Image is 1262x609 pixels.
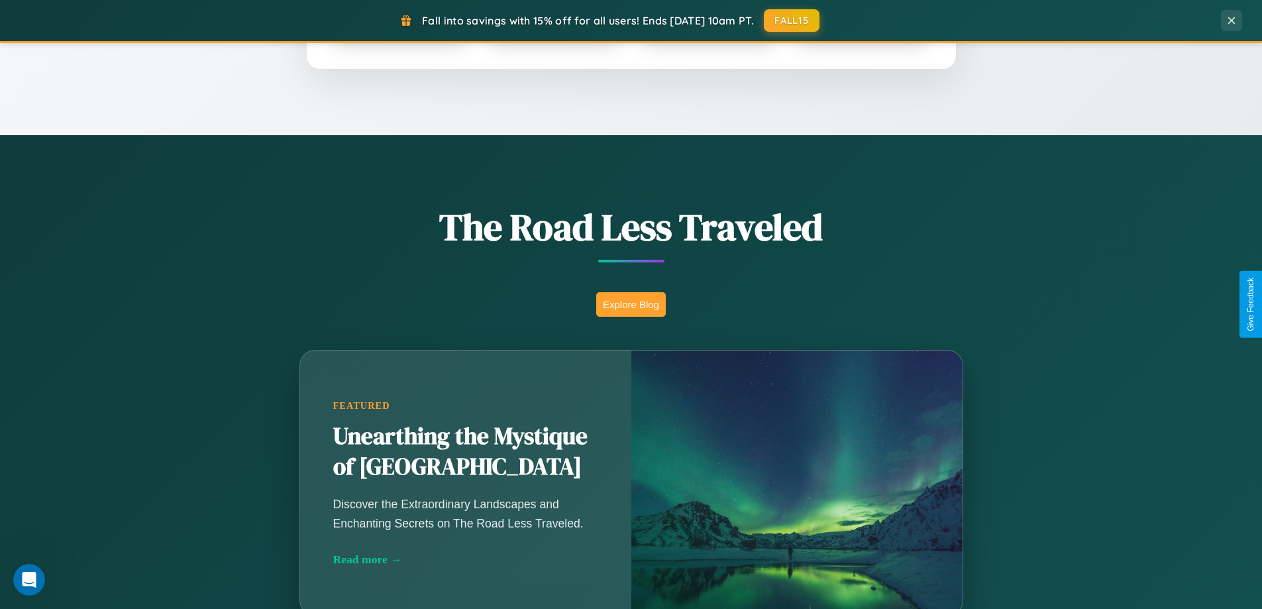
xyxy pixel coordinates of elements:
iframe: Intercom live chat [13,564,45,596]
button: Explore Blog [596,292,666,317]
span: Fall into savings with 15% off for all users! Ends [DATE] 10am PT. [422,14,754,27]
p: Discover the Extraordinary Landscapes and Enchanting Secrets on The Road Less Traveled. [333,495,598,532]
h2: Unearthing the Mystique of [GEOGRAPHIC_DATA] [333,421,598,482]
h1: The Road Less Traveled [234,201,1029,252]
div: Featured [333,400,598,412]
div: Give Feedback [1246,278,1255,331]
div: Read more → [333,553,598,567]
button: FALL15 [764,9,819,32]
